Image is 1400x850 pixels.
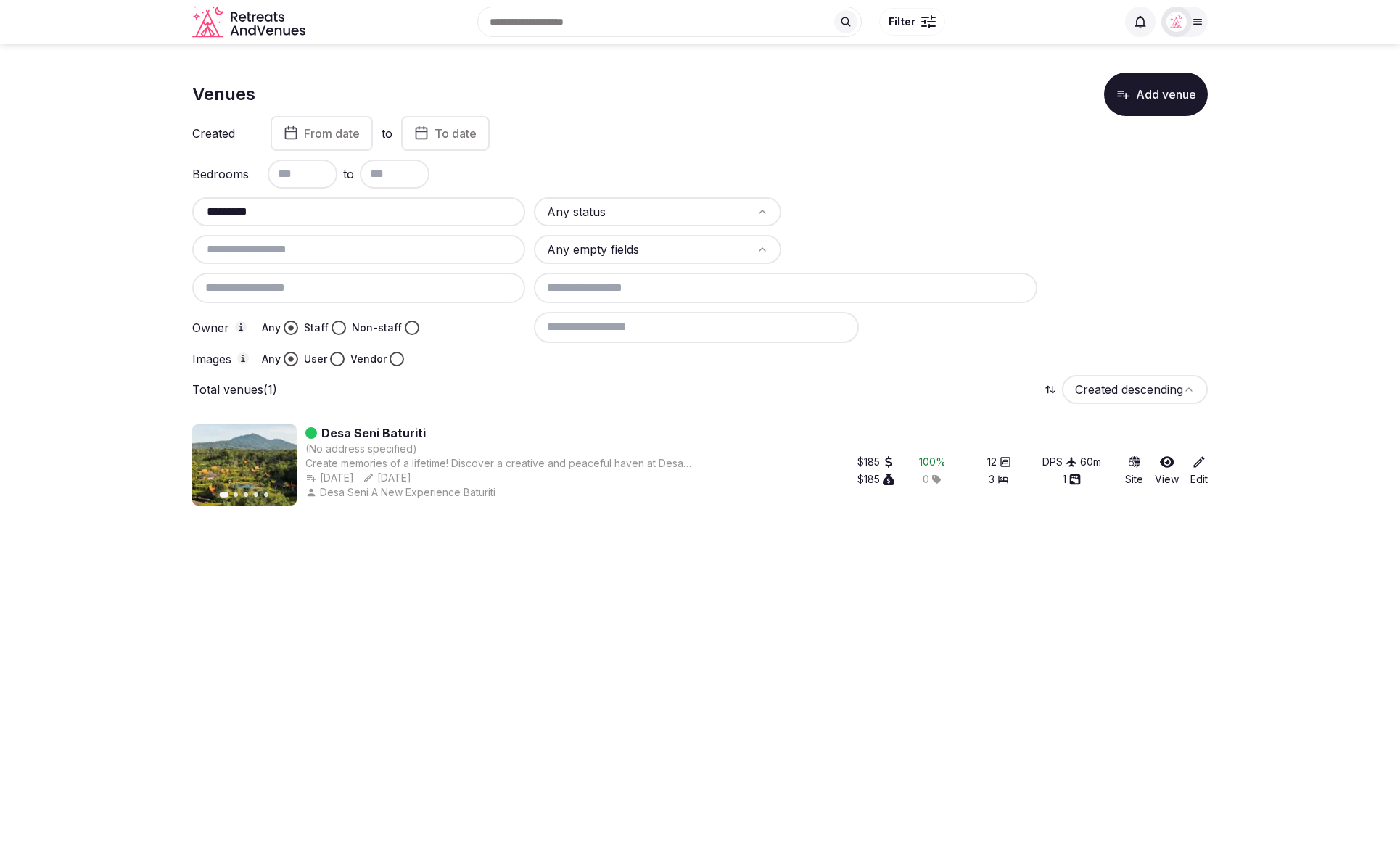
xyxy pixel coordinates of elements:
span: From date [304,126,360,141]
img: Featured image for Desa Seni Baturiti [192,424,297,506]
label: Non-staff [352,321,402,335]
label: Any [262,321,281,335]
label: Created [192,128,250,139]
button: 100% [919,455,946,469]
button: 12 [987,455,1011,469]
button: From date [271,116,373,151]
label: Vendor [350,352,387,366]
a: View [1155,455,1179,487]
span: 0 [923,472,929,487]
a: Visit the homepage [192,6,308,38]
button: 3 [989,472,1009,487]
label: to [382,125,392,141]
button: (No address specified) [305,442,417,456]
button: Add venue [1104,73,1208,116]
button: 60m [1080,455,1101,469]
button: $185 [857,455,894,469]
button: Go to slide 5 [264,492,268,497]
button: Go to slide 2 [234,492,238,497]
button: Images [237,352,249,364]
button: Go to slide 4 [254,492,258,497]
h1: Venues [192,82,255,107]
div: Create memories of a lifetime! Discover a creative and peaceful haven at Desa [GEOGRAPHIC_DATA] n... [305,456,730,471]
label: User [304,352,327,366]
button: [DATE] [363,471,411,485]
span: 3 [989,472,995,487]
button: DPS [1042,455,1077,469]
button: Go to slide 1 [220,492,229,498]
label: Any [262,352,281,366]
button: [DATE] [305,471,354,485]
label: Staff [304,321,329,335]
span: To date [435,126,477,141]
a: Edit [1190,455,1208,487]
div: 100 % [919,455,946,469]
img: miaceralde [1166,12,1187,32]
label: Owner [192,321,250,334]
a: Desa Seni Baturiti [321,424,426,442]
button: To date [401,116,490,151]
button: $185 [857,472,894,487]
button: Desa Seni A New Experience Baturiti [305,485,498,500]
label: Bedrooms [192,168,250,180]
a: Site [1125,455,1143,487]
button: Go to slide 3 [244,492,248,497]
span: 12 [987,455,997,469]
label: Images [192,352,250,366]
div: 60 m [1080,455,1101,469]
button: 1 [1063,472,1081,487]
button: Filter [879,8,945,36]
button: Owner [235,321,247,333]
p: Total venues (1) [192,381,277,397]
span: to [343,165,354,183]
svg: Retreats and Venues company logo [192,6,308,38]
span: Filter [889,15,915,29]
